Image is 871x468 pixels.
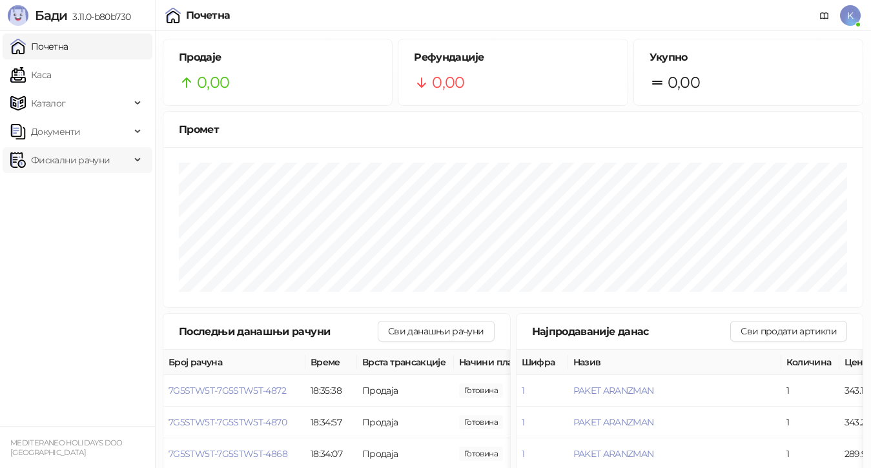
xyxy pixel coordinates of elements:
div: Најпродаваније данас [532,323,731,340]
button: PAKET ARANZMAN [573,385,654,396]
th: Шифра [517,350,568,375]
button: 1 [522,448,524,460]
button: Сви данашњи рачуни [378,321,494,341]
button: Сви продати артикли [730,321,847,341]
th: Број рачуна [163,350,305,375]
div: Последњи данашњи рачуни [179,323,378,340]
span: 0,00 [197,70,229,95]
h5: Рефундације [414,50,611,65]
div: Промет [179,121,847,137]
td: Продаја [357,375,454,407]
span: Бади [35,8,67,23]
div: Почетна [186,10,231,21]
button: 7G5STW5T-7G5STW5T-4872 [169,385,286,396]
span: 0,00 [459,415,503,429]
td: 1 [781,407,839,438]
small: MEDITERANEO HOLIDAYS DOO [GEOGRAPHIC_DATA] [10,438,123,457]
img: Logo [8,5,28,26]
th: Назив [568,350,781,375]
th: Врста трансакције [357,350,454,375]
button: 1 [522,416,524,428]
h5: Продаје [179,50,376,65]
td: 18:35:38 [305,375,357,407]
span: Фискални рачуни [31,147,110,173]
button: PAKET ARANZMAN [573,448,654,460]
a: Каса [10,62,51,88]
th: Начини плаћања [454,350,583,375]
span: Каталог [31,90,66,116]
span: Документи [31,119,80,145]
td: 18:34:57 [305,407,357,438]
span: 3.11.0-b80b730 [67,11,130,23]
h5: Укупно [650,50,847,65]
span: 0,00 [432,70,464,95]
td: Продаја [357,407,454,438]
span: K [840,5,861,26]
span: 0,00 [668,70,700,95]
a: Документација [814,5,835,26]
th: Количина [781,350,839,375]
button: PAKET ARANZMAN [573,416,654,428]
button: 7G5STW5T-7G5STW5T-4868 [169,448,287,460]
span: 0,00 [459,383,503,398]
a: Почетна [10,34,68,59]
button: 7G5STW5T-7G5STW5T-4870 [169,416,287,428]
button: 1 [522,385,524,396]
span: 0,00 [459,447,503,461]
th: Време [305,350,357,375]
td: 1 [781,375,839,407]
